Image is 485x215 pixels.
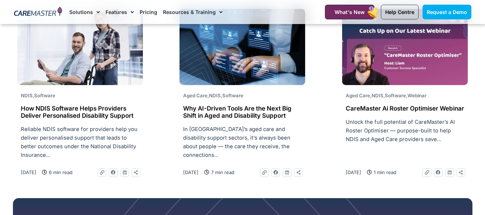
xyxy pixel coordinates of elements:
span: Software [222,93,243,98]
span: 6 min read [47,168,73,176]
img: CareMaster Logo [14,7,62,18]
span: NDIS [372,93,383,98]
span: What's New [335,9,365,15]
time: [DATE] [21,169,36,175]
p: Reliable NDIS software for providers help you deliver personalised support that leads to better o... [21,125,139,159]
a: [DATE] [346,168,361,176]
time: [DATE] [183,169,199,175]
a: [DATE] [183,168,199,176]
span: Webinar [407,93,426,98]
time: [DATE] [346,169,361,175]
span: NDIS [21,93,33,98]
span: Help Centre [385,9,414,15]
span: , [21,93,55,98]
img: Missed-CM-RO_Youtube-Thumb-1 [342,9,468,85]
span: , , [183,93,243,98]
span: , , , [346,93,426,98]
h2: CareMaster Ai Roster Optimiser Webinar [346,105,464,112]
h2: How NDIS Software Helps Providers Deliver Personalised Disability Support [21,105,139,120]
a: What's New [325,5,374,19]
a: Help Centre [381,5,419,19]
img: smiley-man-woman-posing [17,9,143,85]
a: Request a Demo [423,5,471,19]
a: [DATE] [21,168,36,176]
span: Software [34,93,55,98]
span: NDIS [209,93,221,98]
img: ai-roster-blog [179,9,305,85]
span: Aged Care [346,93,370,98]
h2: Why AI-Driven Tools Are the Next Big Shift in Aged and Disability Support [183,105,302,120]
span: Aged Care [183,93,207,98]
span: 7 min read [209,168,234,176]
p: Unlock the full potential of CareMaster’s AI Roster Optimiser — purpose-built to help NDIS and Ag... [346,118,464,144]
p: In [GEOGRAPHIC_DATA]’s aged care and disability support sectors, it’s always been about people — ... [183,125,302,159]
span: Software [385,93,406,98]
span: Request a Demo [427,9,467,15]
span: 1 min read [372,168,396,176]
